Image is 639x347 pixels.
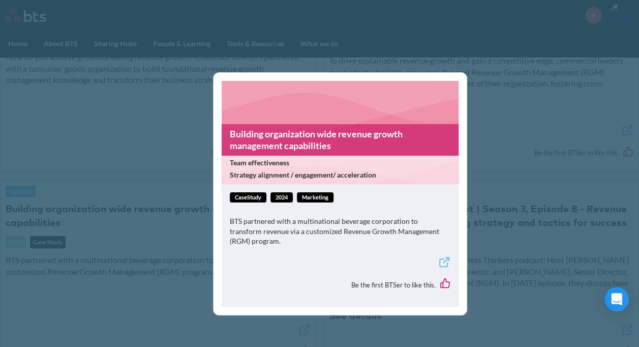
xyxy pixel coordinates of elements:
[604,287,629,311] div: Open Intercom Messenger
[270,192,293,203] span: 2024
[230,158,448,168] span: Team effectiveness
[438,256,450,271] a: External link
[230,216,450,246] p: BTS partnered with a multinational beverage corporation to transform revenue via a customized Rev...
[297,192,333,203] span: Marketing
[230,192,266,203] span: caseStudy
[222,124,459,156] a: Building organization wide revenue growth management capabilities
[230,170,448,180] span: Strategy alignment / engagement/ acceleration
[230,271,450,299] div: Be the first BTSer to like this.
